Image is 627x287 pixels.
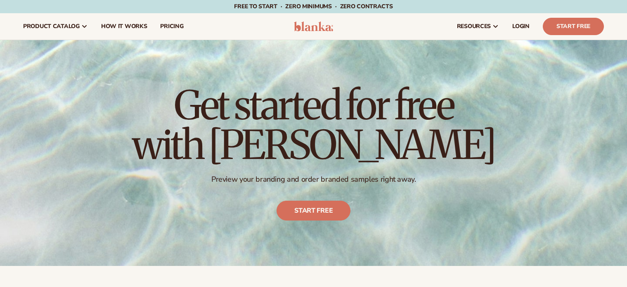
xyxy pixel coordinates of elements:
span: Free to start · ZERO minimums · ZERO contracts [234,2,393,10]
a: Start Free [543,18,604,35]
span: pricing [160,23,183,30]
a: resources [450,13,506,40]
a: How It Works [95,13,154,40]
a: product catalog [17,13,95,40]
span: LOGIN [512,23,530,30]
span: product catalog [23,23,80,30]
a: pricing [154,13,190,40]
span: How It Works [101,23,147,30]
h1: Get started for free with [PERSON_NAME] [132,85,495,165]
p: Preview your branding and order branded samples right away. [132,175,495,184]
span: resources [457,23,491,30]
a: LOGIN [506,13,536,40]
img: logo [294,21,333,31]
a: Start free [277,201,350,221]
